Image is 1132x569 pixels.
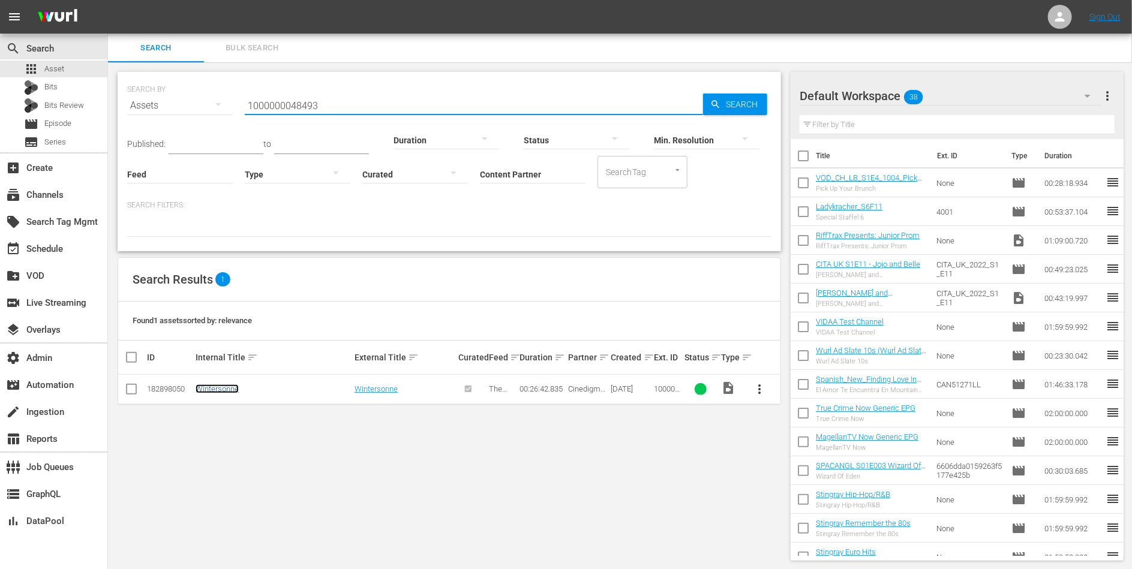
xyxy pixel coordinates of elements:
[932,399,1007,427] td: None
[711,352,722,363] span: sort
[6,378,20,392] span: Automation
[816,213,882,221] div: Special Staffel 6
[6,460,20,474] span: Job Queues
[1011,521,1026,535] span: Episode
[816,300,927,308] div: [PERSON_NAME] and [PERSON_NAME]
[932,514,1007,543] td: None
[816,547,876,556] a: Stingray Euro Hits
[1011,550,1026,564] span: Episode
[1011,377,1026,392] span: Episode
[932,226,1007,255] td: None
[196,350,351,365] div: Internal Title
[1106,492,1120,506] span: reorder
[127,139,166,149] span: Published:
[816,329,884,336] div: VIDAA Test Channel
[1106,175,1120,189] span: reorder
[1106,319,1120,333] span: reorder
[611,384,650,393] div: [DATE]
[24,98,38,113] div: Bits Review
[1040,168,1106,197] td: 00:28:18.934
[196,384,239,393] a: Wintersonne
[1011,463,1026,478] span: Episode
[1100,89,1115,103] span: more_vert
[816,461,926,479] a: SPACANGL S01E003 Wizard Of Eden
[1011,176,1026,190] span: Episode
[6,514,20,528] span: DataPool
[1106,463,1120,477] span: reorder
[6,432,20,446] span: Reports
[6,269,20,283] span: VOD
[816,357,927,365] div: Wurl Ad Slate 10s
[932,197,1007,226] td: 4001
[1089,12,1121,22] a: Sign Out
[800,79,1103,113] div: Default Workspace
[599,352,609,363] span: sort
[1011,348,1026,363] span: Episode
[816,260,920,269] a: CITA UK S1E11 - Jojo and Belle
[520,350,565,365] div: Duration
[932,456,1007,485] td: 6606dda0159263f5177e425b
[746,375,774,404] button: more_vert
[644,352,654,363] span: sort
[489,350,516,365] div: Feed
[355,350,455,365] div: External Title
[816,317,884,326] a: VIDAA Test Channel
[7,10,22,24] span: menu
[816,404,915,413] a: True Crime Now Generic EPG
[932,312,1007,341] td: None
[24,80,38,95] div: Bits
[932,427,1007,456] td: None
[554,352,565,363] span: sort
[127,89,233,122] div: Assets
[6,161,20,175] span: Create
[816,231,920,240] a: RiffTrax Presents: Junior Prom
[816,139,930,173] th: Title
[904,85,923,110] span: 38
[753,382,767,396] span: more_vert
[816,444,918,451] div: MagellanTV Now
[24,135,38,149] span: Series
[1004,139,1037,173] th: Type
[44,118,71,130] span: Episode
[1011,492,1026,507] span: Episode
[1040,427,1106,456] td: 02:00:00.000
[6,487,20,501] span: GraphQL
[6,351,20,365] span: Admin
[611,350,650,365] div: Created
[684,350,717,365] div: Status
[672,164,683,176] button: Open
[816,242,920,250] div: RiffTrax Presents: Junior Prom
[510,352,521,363] span: sort
[816,346,926,364] a: Wurl Ad Slate 10s (Wurl Ad Slate 10s (00:30:00))
[1040,341,1106,370] td: 00:23:30.042
[408,352,419,363] span: sort
[816,415,915,423] div: True Crime Now
[1106,204,1120,218] span: reorder
[654,353,681,362] div: Ext. ID
[1040,399,1106,427] td: 02:00:00.000
[1011,204,1026,219] span: Episode
[816,288,893,306] a: [PERSON_NAME] and [PERSON_NAME]
[133,316,252,325] span: Found 1 assets sorted by: relevance
[721,94,767,115] span: Search
[721,350,742,365] div: Type
[721,381,735,395] span: Video
[1040,226,1106,255] td: 01:09:00.720
[654,384,680,411] span: 1000000048493
[1011,406,1026,420] span: Episode
[1040,284,1106,312] td: 00:43:19.997
[44,81,58,93] span: Bits
[1040,312,1106,341] td: 01:59:59.992
[6,242,20,256] span: Schedule
[1040,255,1106,284] td: 00:49:23.025
[1040,197,1106,226] td: 00:53:37.104
[1100,82,1115,110] button: more_vert
[147,353,192,362] div: ID
[816,501,890,509] div: Stingray Hip-Hop/R&B
[568,384,605,411] span: Cinedigm Entertainment Corp
[6,188,20,202] span: Channels
[1011,291,1026,305] span: Video
[1106,377,1120,391] span: reorder
[127,200,771,210] p: Search Filters:
[6,296,20,310] span: Live Streaming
